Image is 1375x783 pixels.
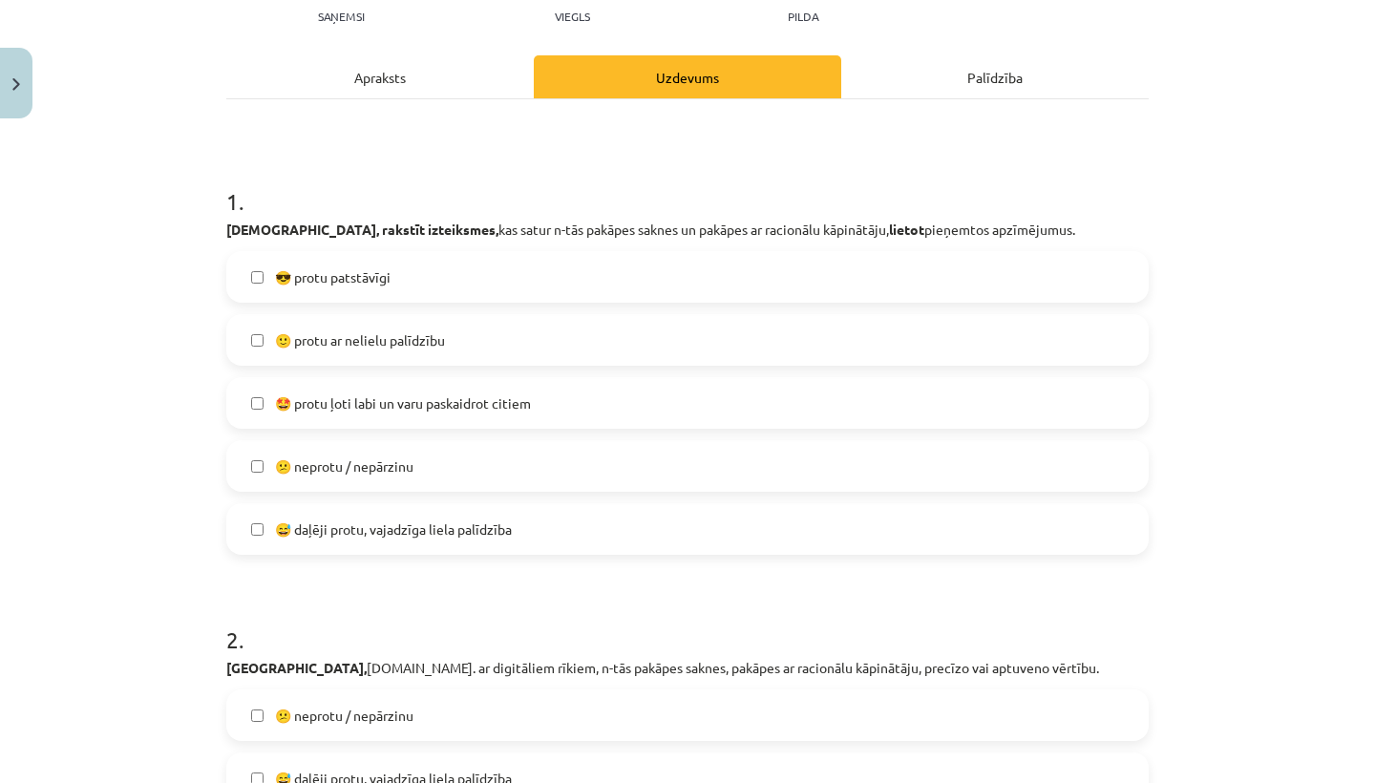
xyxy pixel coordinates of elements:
h1: 1 . [226,155,1149,214]
input: 🤩 protu ļoti labi un varu paskaidrot citiem [251,397,264,410]
h1: 2 . [226,593,1149,652]
p: [DOMAIN_NAME]. ar digitāliem rīkiem, n-tās pakāpes saknes, pakāpes ar racionālu kāpinātāju, precī... [226,658,1149,678]
b: lietot [889,221,924,238]
div: Uzdevums [534,55,841,98]
b: [DEMOGRAPHIC_DATA], rakstīt izteiksmes, [226,221,498,238]
span: 😕 neprotu / nepārzinu [275,456,413,476]
span: 😕 neprotu / nepārzinu [275,706,413,726]
input: 🙂 protu ar nelielu palīdzību [251,334,264,347]
span: 😅 daļēji protu, vajadzīga liela palīdzība [275,519,512,540]
div: Apraksts [226,55,534,98]
img: icon-close-lesson-0947bae3869378f0d4975bcd49f059093ad1ed9edebbc8119c70593378902aed.svg [12,78,20,91]
input: 😕 neprotu / nepārzinu [251,709,264,722]
b: [GEOGRAPHIC_DATA], [226,659,367,676]
p: kas satur n-tās pakāpes saknes un pakāpes ar racionālu kāpinātāju, pieņemtos apzīmējumus. [226,220,1149,240]
input: 😅 daļēji protu, vajadzīga liela palīdzība [251,523,264,536]
div: Palīdzība [841,55,1149,98]
p: Viegls [555,10,590,23]
input: 😕 neprotu / nepārzinu [251,460,264,473]
span: 🙂 protu ar nelielu palīdzību [275,330,445,350]
p: Saņemsi [310,10,372,23]
p: pilda [788,10,818,23]
input: 😎 protu patstāvīgi [251,271,264,284]
span: 😎 protu patstāvīgi [275,267,391,287]
span: 🤩 protu ļoti labi un varu paskaidrot citiem [275,393,531,413]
